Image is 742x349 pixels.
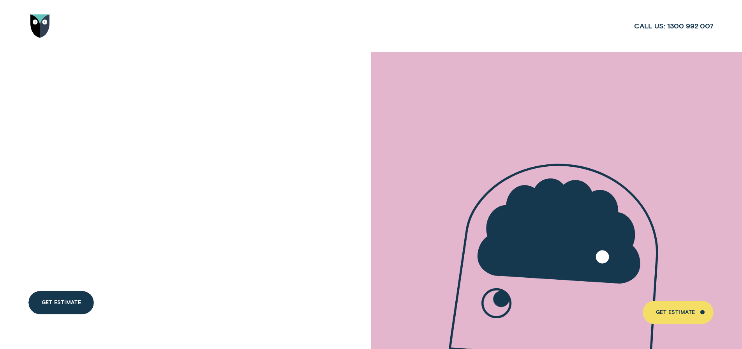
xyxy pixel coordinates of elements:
[634,21,665,30] span: Call us:
[30,14,50,38] img: Wisr
[667,21,714,30] span: 1300 992 007
[634,21,714,30] a: Call us:1300 992 007
[28,291,94,314] a: Get Estimate
[643,301,713,324] a: Get Estimate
